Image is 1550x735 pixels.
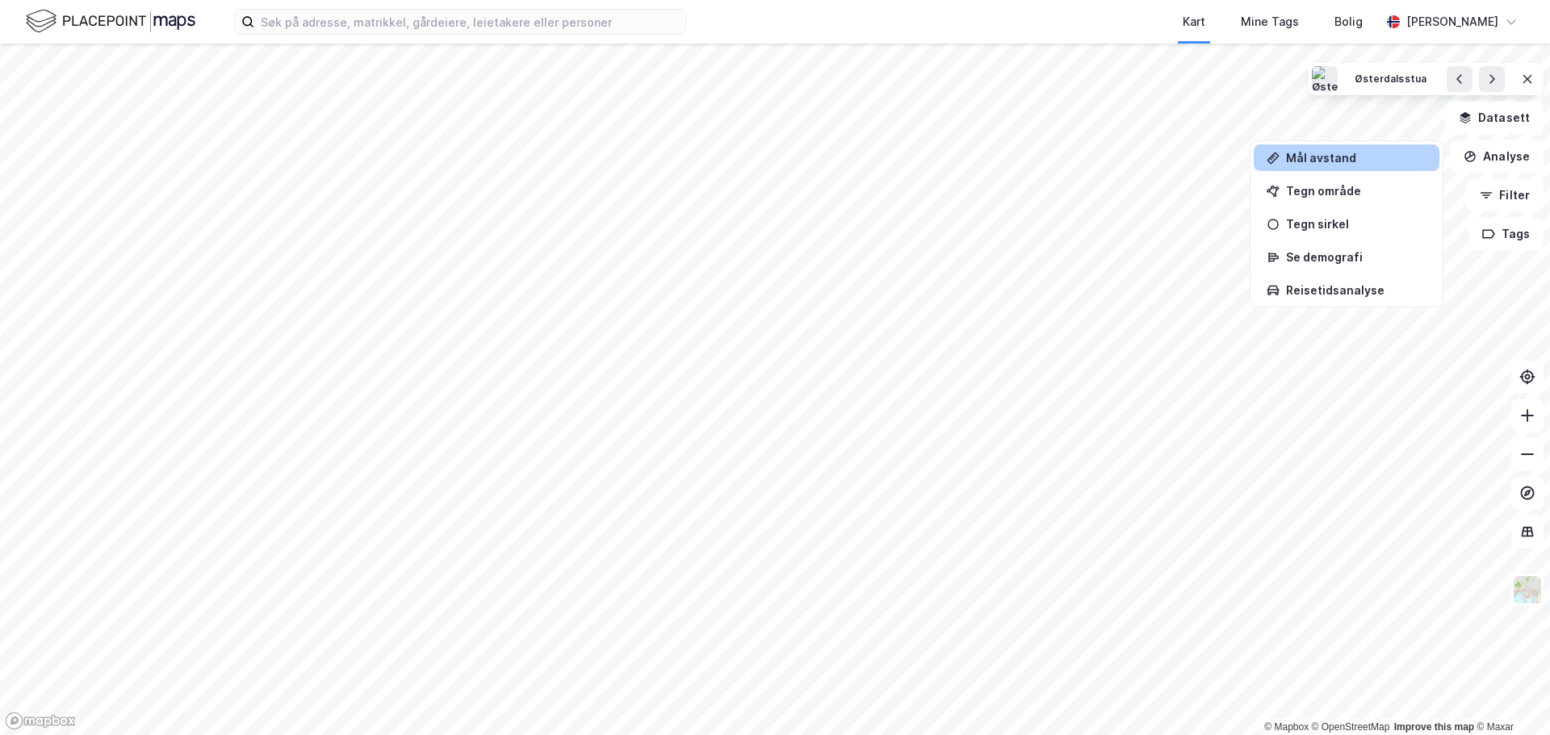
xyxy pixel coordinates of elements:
[1355,73,1426,86] div: Østerdalsstua
[254,10,685,34] input: Søk på adresse, matrikkel, gårdeiere, leietakere eller personer
[1394,721,1474,733] a: Improve this map
[1286,217,1426,231] div: Tegn sirkel
[1468,218,1544,250] button: Tags
[1466,179,1544,211] button: Filter
[1469,658,1550,735] iframe: Chat Widget
[1241,12,1299,31] div: Mine Tags
[1512,574,1543,605] img: Z
[5,712,76,730] a: Mapbox homepage
[1334,12,1363,31] div: Bolig
[1344,66,1437,92] button: Østerdalsstua
[1312,721,1390,733] a: OpenStreetMap
[1445,102,1544,134] button: Datasett
[1286,184,1426,198] div: Tegn område
[26,7,195,35] img: logo.f888ab2527a4732fd821a326f86c7f29.svg
[1286,250,1426,264] div: Se demografi
[1406,12,1498,31] div: [PERSON_NAME]
[1264,721,1309,733] a: Mapbox
[1450,140,1544,173] button: Analyse
[1469,658,1550,735] div: Kontrollprogram for chat
[1312,66,1338,92] img: Østerdalsstua
[1286,283,1426,297] div: Reisetidsanalyse
[1183,12,1205,31] div: Kart
[1286,151,1426,165] div: Mål avstand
